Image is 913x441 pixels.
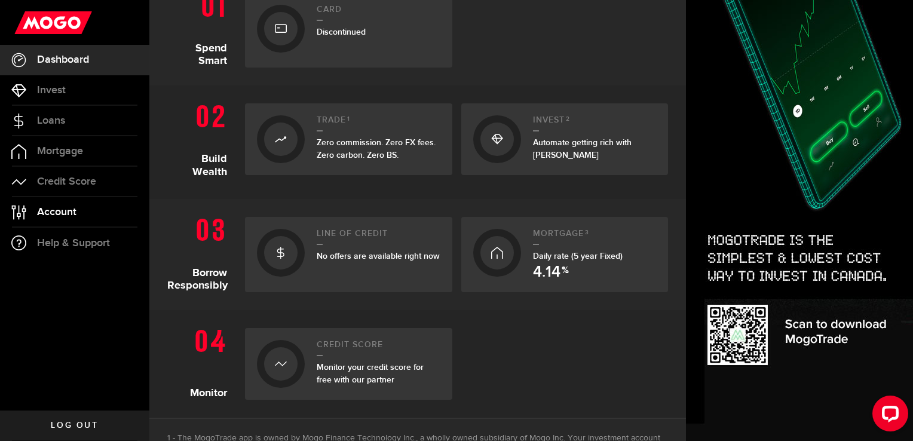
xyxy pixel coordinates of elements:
[245,328,452,400] a: Credit ScoreMonitor your credit score for free with our partner
[37,238,110,249] span: Help & Support
[245,217,452,292] a: Line of creditNo offers are available right now
[167,322,236,400] h1: Monitor
[37,115,65,126] span: Loans
[37,54,89,65] span: Dashboard
[167,211,236,292] h1: Borrow Responsibly
[37,207,76,218] span: Account
[37,85,66,96] span: Invest
[566,115,570,122] sup: 2
[461,217,669,292] a: Mortgage3Daily rate (5 year Fixed) 4.14 %
[51,421,98,430] span: Log out
[533,251,623,261] span: Daily rate (5 year Fixed)
[317,340,440,356] h2: Credit Score
[533,229,657,245] h2: Mortgage
[37,176,96,187] span: Credit Score
[533,137,632,160] span: Automate getting rich with [PERSON_NAME]
[317,362,424,385] span: Monitor your credit score for free with our partner
[317,251,440,261] span: No offers are available right now
[245,103,452,175] a: Trade1Zero commission. Zero FX fees. Zero carbon. Zero BS.
[167,97,236,181] h1: Build Wealth
[863,391,913,441] iframe: LiveChat chat widget
[317,5,440,21] h2: Card
[347,115,350,122] sup: 1
[317,229,440,245] h2: Line of credit
[533,115,657,131] h2: Invest
[317,137,436,160] span: Zero commission. Zero FX fees. Zero carbon. Zero BS.
[317,115,440,131] h2: Trade
[562,266,569,280] span: %
[461,103,669,175] a: Invest2Automate getting rich with [PERSON_NAME]
[37,146,83,157] span: Mortgage
[585,229,589,236] sup: 3
[533,265,560,280] span: 4.14
[317,27,366,37] span: Discontinued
